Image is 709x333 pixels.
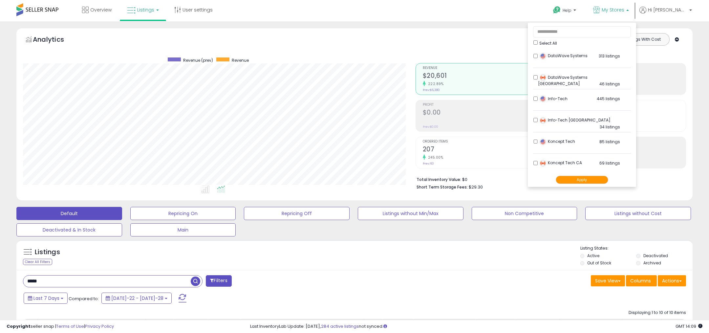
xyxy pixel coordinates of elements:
[597,96,620,101] span: 445 listings
[56,323,84,329] a: Terms of Use
[24,293,68,304] button: Last 7 Days
[539,40,557,46] span: Select All
[540,139,546,145] img: usa.png
[35,248,60,257] h5: Listings
[423,162,434,166] small: Prev: 60
[417,175,681,183] li: $0
[540,139,575,144] span: Koncept Tech
[538,75,588,87] span: DataWave Systems [GEOGRAPHIC_DATA]
[591,275,625,286] button: Save View
[630,277,651,284] span: Columns
[618,35,667,44] button: Listings With Cost
[417,184,468,190] b: Short Term Storage Fees:
[643,253,668,258] label: Deactivated
[130,207,236,220] button: Repricing On
[426,81,444,86] small: 222.89%
[540,160,546,166] img: canada.png
[137,7,154,13] span: Listings
[540,96,568,101] span: Info-Tech
[85,323,114,329] a: Privacy Policy
[417,177,461,182] b: Total Inventory Value:
[548,1,583,21] a: Help
[587,260,611,266] label: Out of Stock
[563,8,571,13] span: Help
[648,7,687,13] span: Hi [PERSON_NAME]
[423,145,547,154] h2: 207
[540,117,611,123] span: Info-Tech [GEOGRAPHIC_DATA]
[101,293,172,304] button: [DATE]-22 - [DATE]-28
[540,117,546,124] img: canada.png
[556,176,608,184] button: Apply
[540,53,588,58] span: DataWave Systems
[553,6,561,14] i: Get Help
[423,109,547,118] h2: $0.00
[423,66,547,70] span: Revenue
[250,323,702,330] div: Last InventoryLab Update: [DATE], not synced.
[423,125,438,129] small: Prev: $0.00
[643,260,661,266] label: Archived
[472,207,577,220] button: Non Competitive
[7,323,31,329] strong: Copyright
[23,259,52,265] div: Clear All Filters
[676,323,702,329] span: 2025-08-13 14:09 GMT
[244,207,350,220] button: Repricing Off
[658,275,686,286] button: Actions
[540,53,546,59] img: usa.png
[7,323,114,330] div: seller snap | |
[469,184,483,190] span: $29.30
[90,7,112,13] span: Overview
[232,57,249,63] span: Revenue
[599,81,620,87] span: 46 listings
[423,88,440,92] small: Prev: $6,380
[580,245,693,252] p: Listing States:
[423,72,547,81] h2: $20,601
[33,35,77,46] h5: Analytics
[69,296,99,302] span: Compared to:
[540,160,582,166] span: Koncept Tech CA
[599,53,620,59] span: 313 listings
[423,140,547,144] span: Ordered Items
[321,323,359,329] a: 284 active listings
[206,275,231,287] button: Filters
[602,7,624,13] span: My Stores
[585,207,691,220] button: Listings without Cost
[600,124,620,130] span: 34 listings
[16,207,122,220] button: Default
[540,74,546,81] img: canada.png
[183,57,213,63] span: Revenue (prev)
[358,207,463,220] button: Listings without Min/Max
[423,103,547,107] span: Profit
[626,275,657,286] button: Columns
[540,96,546,102] img: usa.png
[111,295,163,301] span: [DATE]-22 - [DATE]-28
[587,253,599,258] label: Active
[426,155,443,160] small: 245.00%
[639,7,692,21] a: Hi [PERSON_NAME]
[599,160,620,166] span: 69 listings
[130,223,236,236] button: Main
[599,139,620,144] span: 85 listings
[629,310,686,316] div: Displaying 1 to 10 of 10 items
[33,295,59,301] span: Last 7 Days
[16,223,122,236] button: Deactivated & In Stock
